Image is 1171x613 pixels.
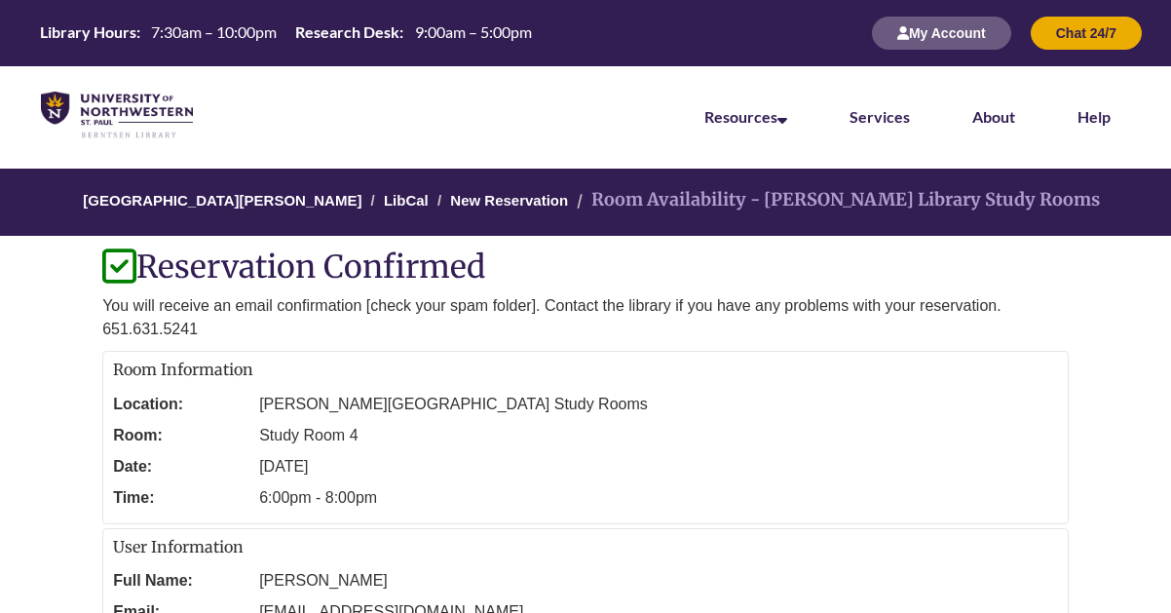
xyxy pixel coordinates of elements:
a: About [972,107,1015,126]
dt: Room: [113,420,249,451]
span: 7:30am – 10:00pm [151,22,277,41]
h2: User Information [113,539,1058,556]
button: My Account [872,17,1011,50]
table: Hours Today [32,21,539,43]
dd: Study Room 4 [259,420,1058,451]
dt: Time: [113,482,249,514]
th: Library Hours: [32,21,143,43]
a: My Account [872,24,1011,41]
button: Chat 24/7 [1031,17,1142,50]
a: Hours Today [32,21,539,45]
a: Chat 24/7 [1031,24,1142,41]
a: Resources [704,107,787,126]
th: Research Desk: [287,21,406,43]
dd: [PERSON_NAME][GEOGRAPHIC_DATA] Study Rooms [259,389,1058,420]
dd: [DATE] [259,451,1058,482]
span: 9:00am – 5:00pm [415,22,532,41]
a: LibCal [384,192,429,209]
img: UNWSP Library Logo [41,92,193,140]
dd: [PERSON_NAME] [259,565,1058,596]
a: [GEOGRAPHIC_DATA][PERSON_NAME] [83,192,361,209]
a: Services [850,107,910,126]
dd: 6:00pm - 8:00pm [259,482,1058,514]
a: New Reservation [450,192,568,209]
h1: Reservation Confirmed [102,250,1069,285]
dt: Location: [113,389,249,420]
p: You will receive an email confirmation [check your spam folder]. Contact the library if you have ... [102,294,1069,341]
li: Room Availability - [PERSON_NAME] Library Study Rooms [572,186,1100,214]
dt: Full Name: [113,565,249,596]
nav: Breadcrumb [102,169,1069,236]
dt: Date: [113,451,249,482]
h2: Room Information [113,362,1058,379]
a: Help [1077,107,1111,126]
